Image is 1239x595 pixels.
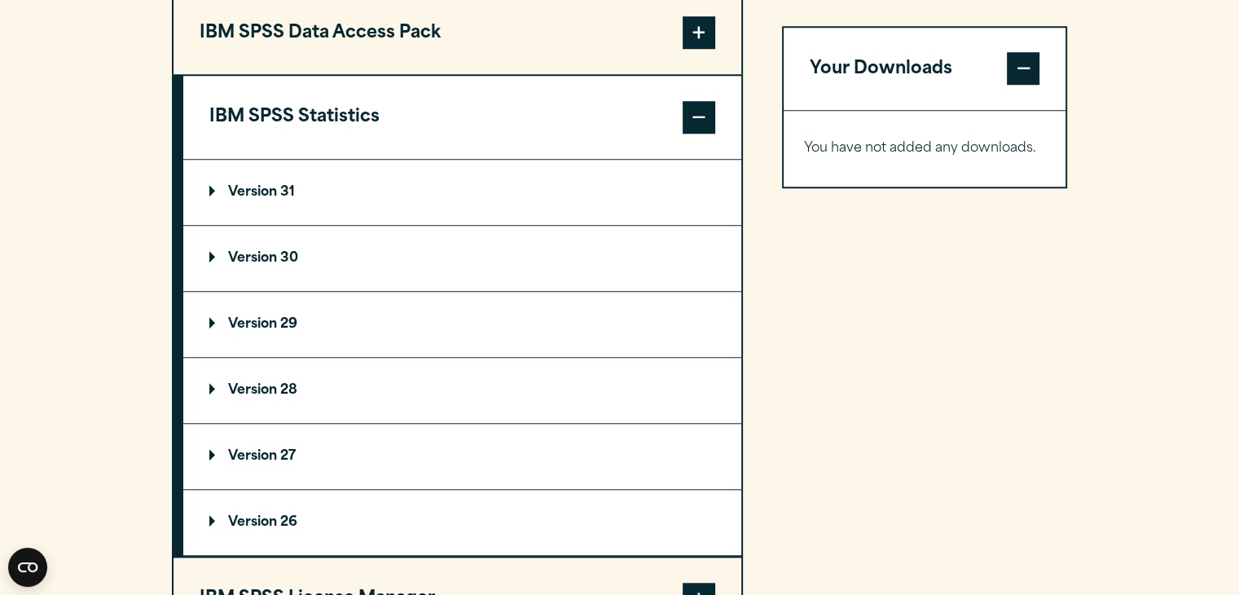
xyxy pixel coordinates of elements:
p: Version 29 [209,318,297,331]
p: You have not added any downloads. [804,138,1046,161]
summary: Version 29 [183,292,741,357]
p: Version 28 [209,384,297,397]
p: Version 27 [209,450,296,463]
p: Version 31 [209,186,295,199]
button: Open CMP widget [8,548,47,587]
summary: Version 27 [183,424,741,489]
div: IBM SPSS Statistics [183,159,741,556]
summary: Version 30 [183,226,741,291]
button: IBM SPSS Statistics [183,76,741,159]
p: Version 26 [209,516,297,529]
summary: Version 31 [183,160,741,225]
summary: Version 28 [183,358,741,423]
summary: Version 26 [183,490,741,555]
p: Version 30 [209,252,298,265]
div: Your Downloads [784,111,1066,187]
button: Your Downloads [784,28,1066,111]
